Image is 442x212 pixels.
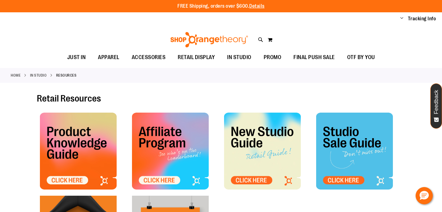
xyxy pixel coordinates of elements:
h2: Retail Resources [37,94,405,103]
span: JUST IN [67,50,86,64]
a: Tracking Info [408,15,436,22]
img: Shop Orangetheory [169,32,249,47]
span: RETAIL DISPLAY [178,50,215,64]
a: Details [249,3,265,9]
a: IN STUDIO [221,50,258,64]
img: OTF - Studio Sale Tile [316,113,393,190]
a: ACCESSORIES [126,50,172,65]
a: Home [11,73,21,78]
span: PROMO [264,50,281,64]
span: IN STUDIO [227,50,251,64]
button: Account menu [400,16,403,22]
a: RETAIL DISPLAY [172,50,221,65]
a: PROMO [258,50,288,65]
span: Feedback [433,90,439,114]
button: Feedback - Show survey [430,83,442,129]
span: OTF BY YOU [347,50,375,64]
a: IN STUDIO [30,73,47,78]
span: APPAREL [98,50,119,64]
a: FINAL PUSH SALE [287,50,341,65]
p: FREE Shipping, orders over $600. [177,3,265,10]
span: ACCESSORIES [132,50,166,64]
button: Hello, have a question? Let’s chat. [416,187,433,204]
strong: Resources [56,73,77,78]
a: JUST IN [61,50,92,65]
a: APPAREL [92,50,126,65]
span: FINAL PUSH SALE [293,50,335,64]
img: OTF Affiliate Tile [132,113,209,190]
a: OTF BY YOU [341,50,381,65]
